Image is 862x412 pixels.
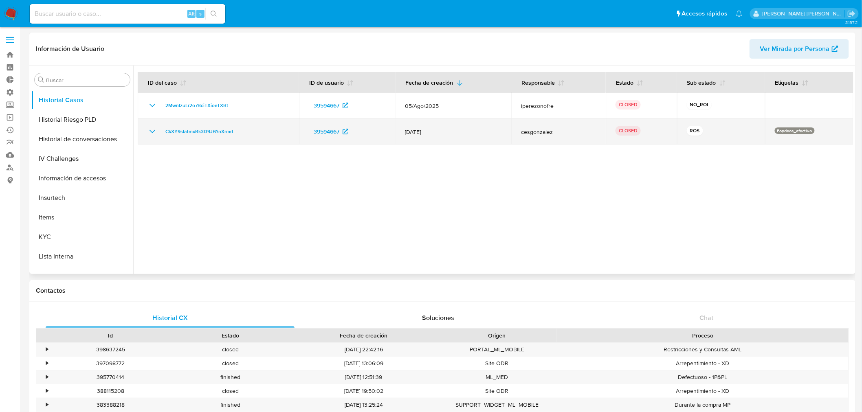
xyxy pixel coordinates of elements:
a: Salir [847,9,856,18]
button: Historial de conversaciones [31,129,133,149]
div: • [46,387,48,395]
div: closed [170,343,290,356]
button: search-icon [205,8,222,20]
button: Historial Casos [31,90,133,110]
div: Site ODR [437,384,557,398]
div: finished [170,370,290,384]
button: Listas Externas [31,266,133,286]
p: carlos.obholz@mercadolibre.com [763,10,845,18]
input: Buscar [46,77,127,84]
span: Ver Mirada por Persona [760,39,830,59]
div: Restricciones y Consultas AML [557,343,849,356]
button: IV Challenges [31,149,133,169]
input: Buscar usuario o caso... [30,9,225,19]
div: [DATE] 13:06:09 [290,357,437,370]
div: SUPPORT_WIDGET_ML_MOBILE [437,398,557,412]
div: 388115208 [51,384,170,398]
button: Lista Interna [31,247,133,266]
button: Buscar [38,77,44,83]
div: 383388218 [51,398,170,412]
button: Ver Mirada por Persona [750,39,849,59]
button: Historial Riesgo PLD [31,110,133,129]
button: Insurtech [31,188,133,208]
div: • [46,401,48,409]
div: ML_MED [437,370,557,384]
span: Accesos rápidos [682,9,728,18]
div: closed [170,357,290,370]
div: PORTAL_ML_MOBILE [437,343,557,356]
a: Notificaciones [736,10,743,17]
div: • [46,373,48,381]
div: [DATE] 12:51:39 [290,370,437,384]
div: Arrepentimiento - XD [557,357,849,370]
div: Site ODR [437,357,557,370]
div: • [46,359,48,367]
div: Fecha de creación [296,331,431,340]
div: 398637245 [56,346,165,353]
button: Información de accesos [31,169,133,188]
div: 395770414 [51,370,170,384]
span: Soluciones [422,313,455,322]
span: Chat [700,313,714,322]
div: Id [56,331,165,340]
div: closed [170,384,290,398]
h1: Contactos [36,287,849,295]
div: Proceso [563,331,843,340]
span: Alt [188,10,195,18]
div: Durante la compra MP [557,398,849,412]
div: [DATE] 19:50:02 [290,384,437,398]
span: Historial CX [152,313,188,322]
div: • [46,346,48,353]
div: finished [170,398,290,412]
button: Items [31,208,133,227]
div: Arrepentimiento - XD [557,384,849,398]
div: [DATE] 13:25:24 [290,398,437,412]
div: 397098772 [51,357,170,370]
div: [DATE] 22:42:16 [290,343,437,356]
button: KYC [31,227,133,247]
div: Defectuoso - 1P&PL [557,370,849,384]
h1: Información de Usuario [36,45,104,53]
span: s [199,10,202,18]
div: Origen [443,331,551,340]
div: Estado [176,331,284,340]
